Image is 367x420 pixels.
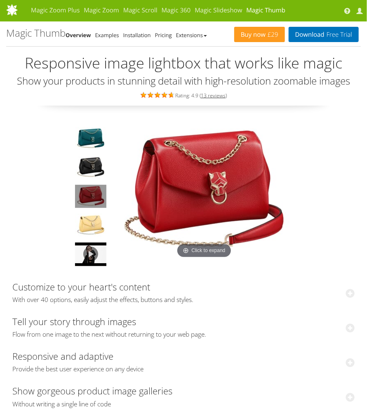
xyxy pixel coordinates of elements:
[266,31,278,38] span: £29
[75,214,106,237] img: JavaScript Lightbox - Magic Thumb Demo image - Cartier Leather Bag 4
[176,31,207,39] a: Extensions
[12,330,355,339] span: Flow from one image to the next without returning to your web page.
[111,122,297,260] a: Click to expand
[95,31,119,39] a: Examples
[155,31,172,39] a: Pricing
[12,296,355,304] span: With over 40 options, easily adjust the effects, buttons and styles.
[123,31,151,39] a: Installation
[6,4,83,16] img: MagicToolbox.com - Image tools for your website
[66,31,91,39] a: Overview
[12,400,355,408] span: Without writing a single line of code
[12,281,355,304] a: Customize to your heart's contentWith over 40 options, easily adjust the effects, buttons and sty...
[234,27,285,42] a: Buy now£29
[12,385,355,408] a: Show gorgeous product image galleriesWithout writing a single line of code
[75,127,106,150] img: JavaScript Lightbox - Magic Thumb Demo image - Cartier Leather Bag 1
[201,92,226,99] a: 13 reviews
[6,76,361,86] h3: Show your products in stunning detail with high-resolution zoomable images
[12,315,355,339] a: Tell your story through imagesFlow from one image to the next without returning to your web page.
[75,185,106,208] img: JavaScript Lightbox - Magic Thumb Demo image - Cartier Leather Bag 3
[75,156,106,179] img: Magic Thumb demo - Cartier bag 2
[74,184,107,209] a: Magic Thumb is completely responsive, resize your browser window to see it in action
[74,242,107,267] a: Include videos too! Magic Thumb comes with out-of-the-box support for YouTube, Vimeo and self-hos...
[74,126,107,151] a: Showcase your product images in this sleek javascript lightbox
[12,365,355,373] span: Provide the best user experience on any device
[289,27,359,42] a: DownloadFree Trial
[111,122,297,260] img: cartier-leather-bag-03.jpg
[6,28,66,38] h1: Magic Thumb
[6,90,361,99] div: Rating: 4.9 ( )
[75,243,106,266] img: default.jpg
[74,213,107,238] a: You can use your keyboard to navigate on a desktop and familiar swipe gestures on a touch enabled...
[6,55,361,71] h2: Responsive image lightbox that works like magic
[12,350,355,373] a: Responsive and adaptiveProvide the best user experience on any device
[325,31,352,38] span: Free Trial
